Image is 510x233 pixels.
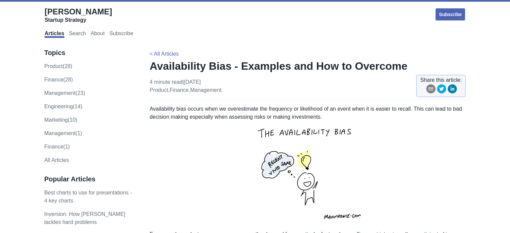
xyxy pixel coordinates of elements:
[420,76,462,84] span: Share this article:
[190,87,221,93] a: management
[150,105,466,225] p: Availability bias occurs when we overestimate the frequency or likelihood of an event when it is ...
[44,144,70,150] a: Finance(1)
[44,130,82,136] a: Management(1)
[150,78,221,94] p: 4 minute read | [DATE] , ,
[44,49,135,57] h3: Topics
[44,63,72,69] a: product(28)
[69,31,86,38] a: Search
[45,7,112,23] a: [PERSON_NAME]Startup Strategy
[150,59,466,73] h1: Availability Bias - Examples and How to Overcome
[150,87,168,93] a: product
[44,157,69,163] a: All Articles
[150,51,179,57] a: < All Articles
[426,84,436,96] button: email
[44,175,135,183] h3: Popular Articles
[435,8,466,21] a: Subscribe
[44,190,132,203] a: Best charts to use for presentations - 4 key charts
[448,84,457,96] button: linkedin
[45,31,64,38] a: Articles
[232,121,383,225] img: availability-bias
[45,17,112,23] div: Startup Strategy
[44,90,85,96] a: management(23)
[44,104,82,109] a: engineering(14)
[44,117,77,123] a: marketing(10)
[109,31,133,38] a: Subscribe
[91,31,105,38] a: About
[44,211,125,225] a: Inversion: How [PERSON_NAME] tackles hard problems
[170,87,189,93] a: finance
[44,77,73,82] a: finance(28)
[437,84,446,96] button: twitter
[45,7,112,16] span: [PERSON_NAME]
